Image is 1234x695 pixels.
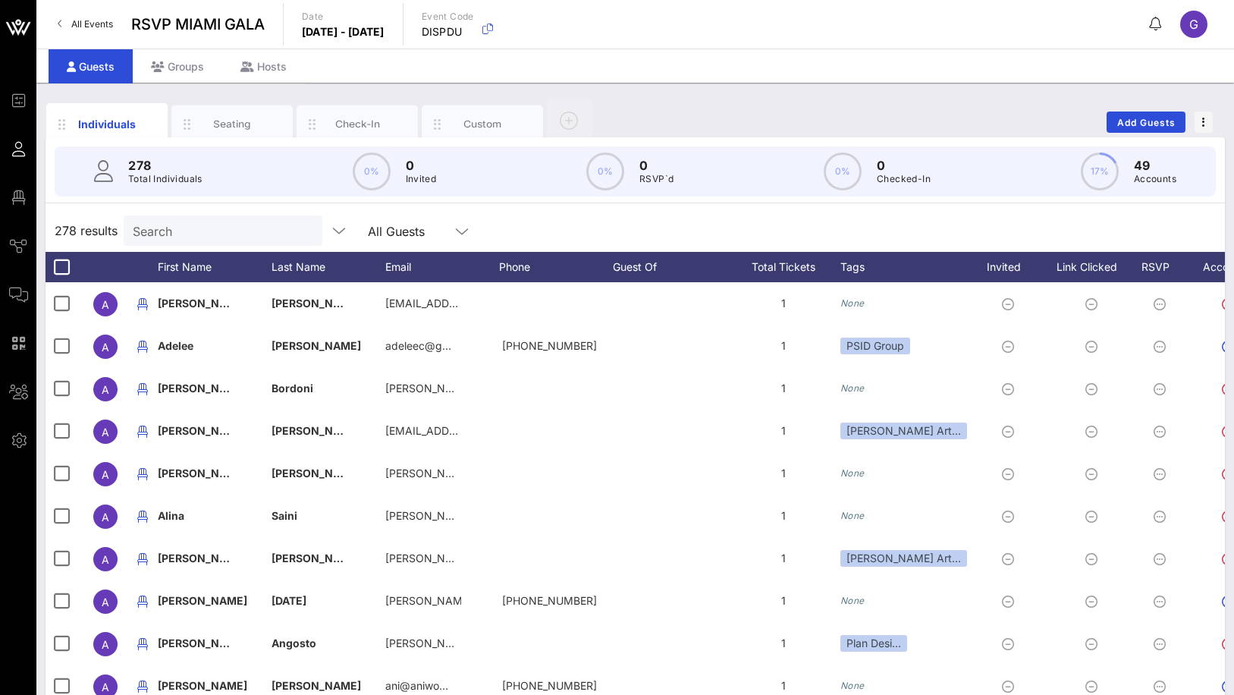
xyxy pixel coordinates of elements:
div: G [1180,11,1207,38]
div: Custom [449,117,517,131]
div: Last Name [272,252,385,282]
div: Individuals [74,116,141,132]
div: RSVP [1136,252,1189,282]
p: adeleec@g… [385,325,451,367]
p: RSVP`d [639,171,674,187]
span: A [102,681,109,693]
div: Guests [49,49,133,83]
span: +17864129741 [502,339,597,352]
div: Plan Desi… [840,635,907,652]
div: 1 [727,495,840,537]
span: [DATE] [272,594,306,607]
span: [PERSON_NAME] [272,339,361,352]
span: [EMAIL_ADDRESS][DOMAIN_NAME] [385,297,568,310]
p: 0 [406,156,437,175]
div: Link Clicked [1053,252,1136,282]
p: [DATE] - [DATE] [302,24,385,39]
span: [PERSON_NAME] [158,297,247,310]
div: 1 [727,622,840,665]
span: [PERSON_NAME] [272,679,361,692]
span: A [102,638,109,651]
span: [PERSON_NAME] [158,594,247,607]
div: Email [385,252,499,282]
div: Invited [969,252,1053,282]
div: Guest Of [613,252,727,282]
button: Add Guests [1107,112,1185,133]
span: [PERSON_NAME][EMAIL_ADDRESS][DOMAIN_NAME] [385,552,655,564]
div: 1 [727,282,840,325]
span: [PERSON_NAME] [272,552,361,564]
span: [PERSON_NAME] [272,467,361,480]
span: [PERSON_NAME] [272,424,361,437]
span: Alina [158,509,184,522]
span: Bordoni [272,382,313,395]
div: 1 [727,325,840,367]
div: Tags [840,252,969,282]
p: Invited [406,171,437,187]
p: DISPDU [422,24,474,39]
span: [PERSON_NAME] [158,679,247,692]
span: A [102,426,109,439]
i: None [840,297,865,309]
span: A [102,511,109,524]
span: Add Guests [1116,117,1176,128]
i: None [840,595,865,606]
div: PSID Group [840,338,910,354]
p: [PERSON_NAME]… [385,580,461,622]
span: Angosto [272,637,316,649]
p: 278 [128,156,203,175]
div: All Guests [368,225,425,238]
div: 1 [727,537,840,580]
p: Checked-In [877,171,931,187]
p: Total Individuals [128,171,203,187]
span: [PERSON_NAME] [158,424,247,437]
div: 1 [727,452,840,495]
span: [PERSON_NAME][EMAIL_ADDRESS][DOMAIN_NAME] [385,509,655,522]
span: A [102,596,109,609]
p: 0 [639,156,674,175]
span: +12159011115 [502,594,597,607]
span: [PERSON_NAME] [158,637,247,649]
div: 1 [727,410,840,452]
i: None [840,510,865,521]
span: [PERSON_NAME][EMAIL_ADDRESS][DOMAIN_NAME] [385,382,655,395]
div: [PERSON_NAME] Art… [840,423,967,439]
div: Check-In [324,117,391,131]
span: [PERSON_NAME] [158,552,247,564]
p: Event Code [422,9,474,24]
span: A [102,383,109,396]
div: First Name [158,252,272,282]
span: A [102,341,109,354]
span: Adelee [158,339,193,352]
div: Hosts [222,49,305,83]
span: G [1189,17,1198,32]
div: Groups [133,49,222,83]
span: [EMAIL_ADDRESS][DOMAIN_NAME] [385,424,568,437]
span: Saini [272,509,297,522]
span: [PERSON_NAME] [158,467,247,480]
span: +19176910685 [502,679,597,692]
i: None [840,382,865,394]
span: A [102,468,109,481]
span: All Events [71,18,113,30]
i: None [840,467,865,479]
span: [PERSON_NAME][EMAIL_ADDRESS][DOMAIN_NAME] [385,467,655,480]
a: All Events [49,12,122,36]
span: 278 results [55,222,118,240]
span: [PERSON_NAME] [272,297,361,310]
div: Seating [199,117,266,131]
i: None [840,680,865,691]
span: A [102,553,109,566]
div: 1 [727,367,840,410]
span: [PERSON_NAME] [158,382,247,395]
div: 1 [727,580,840,622]
p: 0 [877,156,931,175]
div: Phone [499,252,613,282]
div: [PERSON_NAME] Art… [840,550,967,567]
p: Date [302,9,385,24]
span: RSVP MIAMI GALA [131,13,265,36]
span: [PERSON_NAME][EMAIL_ADDRESS][DOMAIN_NAME] [385,637,655,649]
div: All Guests [359,215,480,246]
span: A [102,298,109,311]
p: 49 [1134,156,1176,175]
